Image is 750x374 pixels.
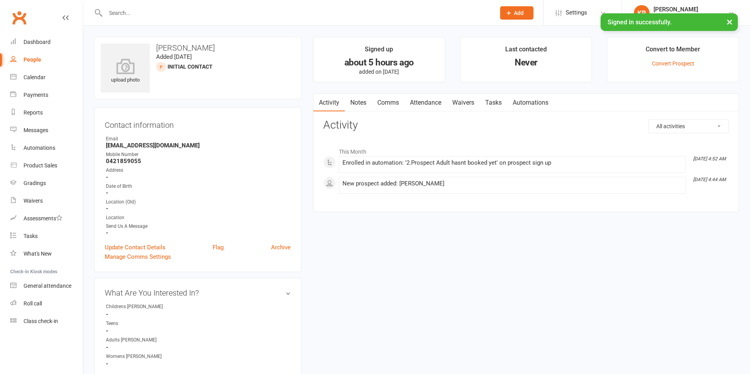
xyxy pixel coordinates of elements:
[24,215,62,221] div: Assessments
[10,312,83,330] a: Class kiosk mode
[106,336,171,344] div: Adults [PERSON_NAME]
[106,229,291,236] strong: -
[10,122,83,139] a: Messages
[566,4,587,22] span: Settings
[10,210,83,227] a: Assessments
[10,157,83,174] a: Product Sales
[24,251,52,257] div: What's New
[514,10,524,16] span: Add
[24,162,57,169] div: Product Sales
[24,300,42,307] div: Roll call
[24,92,48,98] div: Payments
[106,205,291,212] strong: -
[10,33,83,51] a: Dashboard
[106,198,291,206] div: Location (Old)
[320,58,438,67] div: about 5 hours ago
[167,64,213,70] span: Initial Contact
[10,295,83,312] a: Roll call
[24,233,38,239] div: Tasks
[10,227,83,245] a: Tasks
[9,8,29,27] a: Clubworx
[693,156,726,162] i: [DATE] 4:52 AM
[105,243,166,252] a: Update Contact Details
[101,44,295,52] h3: [PERSON_NAME]
[10,86,83,104] a: Payments
[106,311,291,318] strong: -
[507,94,554,112] a: Automations
[24,74,46,80] div: Calendar
[652,60,694,67] a: Convert Prospect
[106,135,291,143] div: Email
[106,223,291,230] div: Send Us A Message
[106,142,291,149] strong: [EMAIL_ADDRESS][DOMAIN_NAME]
[106,320,171,327] div: Teens
[106,158,291,165] strong: 0421859055
[480,94,507,112] a: Tasks
[10,174,83,192] a: Gradings
[105,289,291,297] h3: What Are You Interested In?
[106,214,291,221] div: Location
[106,327,291,334] strong: -
[634,5,650,21] div: KR
[323,119,729,131] h3: Activity
[447,94,480,112] a: Waivers
[106,360,291,367] strong: -
[103,7,490,18] input: Search...
[372,94,404,112] a: Comms
[10,277,83,295] a: General attendance kiosk mode
[345,94,372,112] a: Notes
[106,151,291,158] div: Mobile Number
[404,94,447,112] a: Attendance
[608,18,672,26] span: Signed in successfully.
[24,180,46,186] div: Gradings
[342,160,682,166] div: Enrolled in automation: '2.Prospect Adult hasnt booked yet' on prospect sign up
[106,183,291,190] div: Date of Birth
[468,58,585,67] div: Never
[105,252,171,261] a: Manage Comms Settings
[10,139,83,157] a: Automations
[505,44,547,58] div: Last contacted
[10,51,83,69] a: People
[156,53,192,60] time: Added [DATE]
[500,6,533,20] button: Add
[271,243,291,252] a: Archive
[106,344,291,351] strong: -
[106,174,291,181] strong: -
[24,109,43,116] div: Reports
[10,245,83,263] a: What's New
[313,94,345,112] a: Activity
[106,167,291,174] div: Address
[24,198,43,204] div: Waivers
[654,6,728,13] div: [PERSON_NAME]
[693,177,726,182] i: [DATE] 4:44 AM
[365,44,393,58] div: Signed up
[342,180,682,187] div: New prospect added: [PERSON_NAME]
[105,118,291,129] h3: Contact information
[723,13,737,30] button: ×
[320,69,438,75] p: added on [DATE]
[24,127,48,133] div: Messages
[24,318,58,324] div: Class check-in
[10,69,83,86] a: Calendar
[24,283,71,289] div: General attendance
[10,104,83,122] a: Reports
[24,56,41,63] div: People
[106,303,171,310] div: Childrens [PERSON_NAME]
[101,58,150,84] div: upload photo
[654,13,728,20] div: Parramatta Jiu Jitsu Academy
[323,143,729,156] li: This Month
[106,189,291,196] strong: -
[24,39,51,45] div: Dashboard
[10,192,83,210] a: Waivers
[213,243,224,252] a: Flag
[24,145,55,151] div: Automations
[646,44,700,58] div: Convert to Member
[106,353,171,360] div: Womens [PERSON_NAME]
